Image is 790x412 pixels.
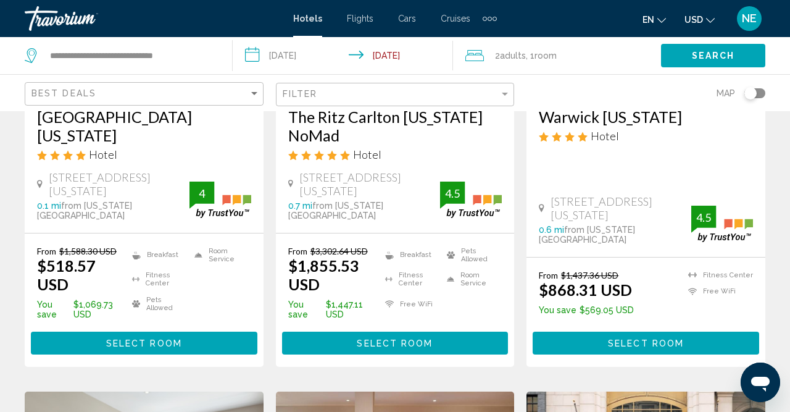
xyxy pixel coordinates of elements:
button: Change currency [684,11,715,28]
iframe: Schaltfläche zum Öffnen des Messaging-Fensters [741,363,780,402]
span: Select Room [357,338,433,348]
span: From [288,246,307,256]
a: Hotels [293,14,322,23]
a: Select Room [282,335,509,348]
ins: $1,855.53 USD [288,256,359,293]
span: USD [684,15,703,25]
a: Cars [398,14,416,23]
button: Travelers: 2 adults, 0 children [453,37,661,74]
button: Select Room [533,332,759,355]
li: Room Service [188,246,251,264]
li: Free WiFi [682,287,753,297]
button: Toggle map [735,88,765,99]
span: From [37,246,56,256]
img: trustyou-badge.svg [440,182,502,218]
span: Best Deals [31,88,96,98]
ins: $518.57 USD [37,256,96,293]
p: $569.05 USD [539,305,634,315]
span: 2 [495,47,526,64]
a: The Ritz Carlton [US_STATE] NoMad [288,107,502,145]
button: Change language [642,11,666,28]
span: 0.7 mi [288,201,312,211]
div: 4.5 [440,186,465,201]
span: Select Room [106,338,182,348]
span: Filter [283,89,318,99]
button: Select Room [31,332,257,355]
span: 0.6 mi [539,225,564,235]
span: [STREET_ADDRESS][US_STATE] [299,170,440,198]
span: Hotel [89,148,117,161]
li: Free WiFi [379,295,440,313]
mat-select: Sort by [31,89,260,99]
a: Cruises [441,14,470,23]
span: From [539,270,558,280]
button: Search [661,44,765,67]
span: en [642,15,654,25]
a: Select Room [31,335,257,348]
a: Travorium [25,6,281,31]
del: $1,588.30 USD [59,246,117,256]
li: Pets Allowed [441,246,502,264]
div: 4 star Hotel [37,148,251,161]
span: Room [534,51,557,61]
li: Fitness Center [379,271,440,289]
button: Check-in date: Dec 1, 2025 Check-out date: Dec 3, 2025 [233,37,453,74]
span: Hotel [591,129,619,143]
li: Pets Allowed [126,295,188,313]
li: Fitness Center [682,270,753,280]
span: Map [717,85,735,102]
span: You save [37,300,70,319]
span: Adults [500,51,526,61]
div: 4.5 [691,210,716,225]
span: [STREET_ADDRESS][US_STATE] [49,170,189,198]
span: NE [742,12,757,25]
li: Breakfast [379,246,440,264]
p: $1,447.11 USD [288,300,380,319]
button: Select Room [282,332,509,355]
span: from [US_STATE][GEOGRAPHIC_DATA] [539,225,635,245]
a: Select Room [533,335,759,348]
a: Flights [347,14,373,23]
img: trustyou-badge.svg [189,182,251,218]
span: You save [539,305,576,315]
span: Search [692,51,735,61]
li: Breakfast [126,246,188,264]
span: You save [288,300,323,319]
a: Warwick [US_STATE] [539,107,753,126]
div: 5 star Hotel [288,148,502,161]
span: Select Room [608,338,684,348]
span: from [US_STATE][GEOGRAPHIC_DATA] [37,201,132,221]
div: 4 [189,186,214,201]
img: trustyou-badge.svg [691,206,753,242]
button: Extra navigation items [483,9,497,28]
span: 0.1 mi [37,201,61,211]
del: $1,437.36 USD [561,270,618,280]
div: 4 star Hotel [539,129,753,143]
span: Hotel [353,148,381,161]
li: Fitness Center [126,271,188,289]
ins: $868.31 USD [539,280,632,299]
span: [STREET_ADDRESS][US_STATE] [551,195,691,222]
p: $1,069.73 USD [37,300,126,319]
button: Filter [276,82,515,107]
span: from [US_STATE][GEOGRAPHIC_DATA] [288,201,383,221]
li: Room Service [441,271,502,289]
a: [GEOGRAPHIC_DATA][US_STATE] [37,107,251,145]
span: , 1 [526,47,557,64]
button: User Menu [733,6,765,32]
del: $3,302.64 USD [310,246,368,256]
